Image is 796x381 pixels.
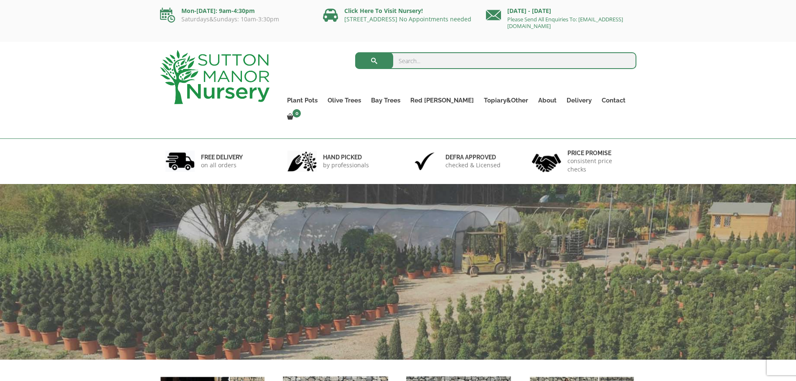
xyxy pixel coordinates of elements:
a: Contact [597,95,631,106]
h6: Price promise [567,149,631,157]
a: Click Here To Visit Nursery! [344,7,423,15]
span: 0 [292,109,301,118]
a: About [533,95,562,106]
input: Search... [355,52,636,69]
p: on all orders [201,161,243,169]
a: [STREET_ADDRESS] No Appointments needed [344,15,471,23]
img: 1.jpg [165,151,195,172]
p: Mon-[DATE]: 9am-4:30pm [160,6,310,16]
a: Bay Trees [366,95,405,106]
p: Saturdays&Sundays: 10am-3:30pm [160,16,310,23]
a: Plant Pots [282,95,323,106]
a: 0 [282,111,303,123]
a: Red [PERSON_NAME] [405,95,479,106]
p: by professionals [323,161,369,169]
h6: Defra approved [445,153,501,161]
a: Delivery [562,95,597,106]
p: [DATE] - [DATE] [486,6,636,16]
a: Topiary&Other [479,95,533,106]
h6: hand picked [323,153,369,161]
a: Olive Trees [323,95,366,106]
a: Please Send All Enquiries To: [EMAIL_ADDRESS][DOMAIN_NAME] [507,15,623,30]
h6: FREE DELIVERY [201,153,243,161]
p: consistent price checks [567,157,631,174]
p: checked & Licensed [445,161,501,169]
img: 2.jpg [287,151,317,172]
img: 3.jpg [410,151,439,172]
img: 4.jpg [532,148,561,174]
img: logo [160,50,270,104]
